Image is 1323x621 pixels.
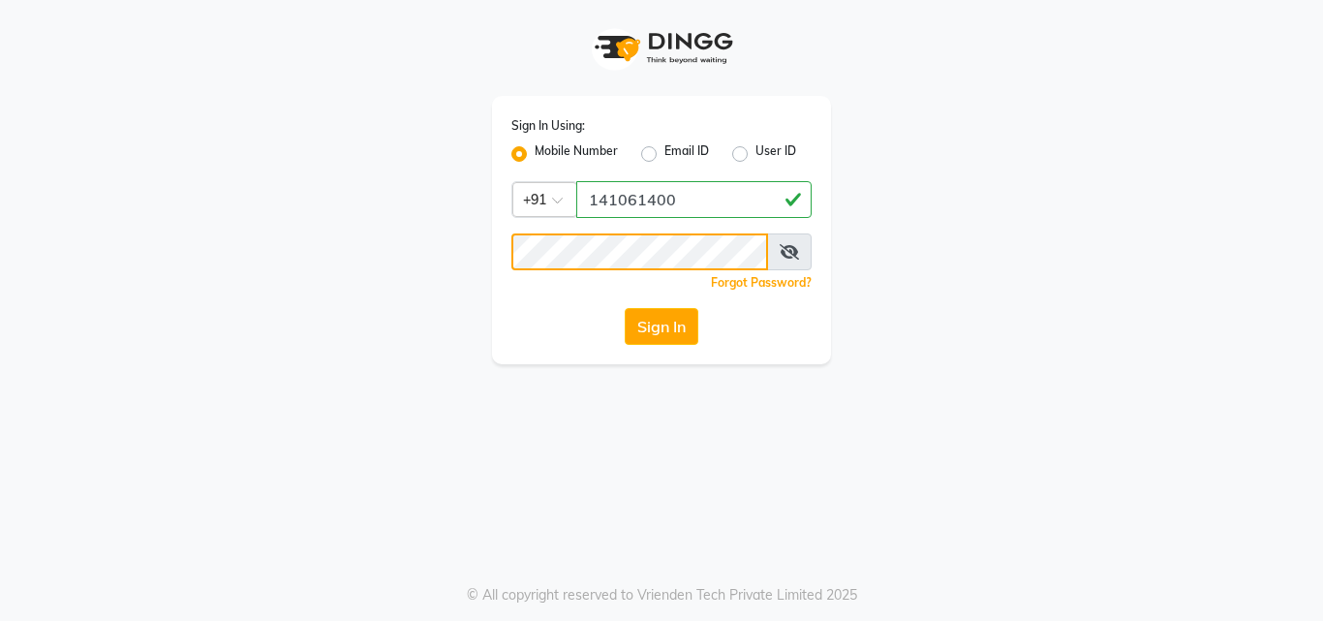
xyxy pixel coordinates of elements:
label: User ID [755,142,796,166]
label: Email ID [664,142,709,166]
a: Forgot Password? [711,275,812,290]
label: Mobile Number [535,142,618,166]
img: logo1.svg [584,19,739,77]
input: Username [576,181,812,218]
button: Sign In [625,308,698,345]
input: Username [511,233,768,270]
label: Sign In Using: [511,117,585,135]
